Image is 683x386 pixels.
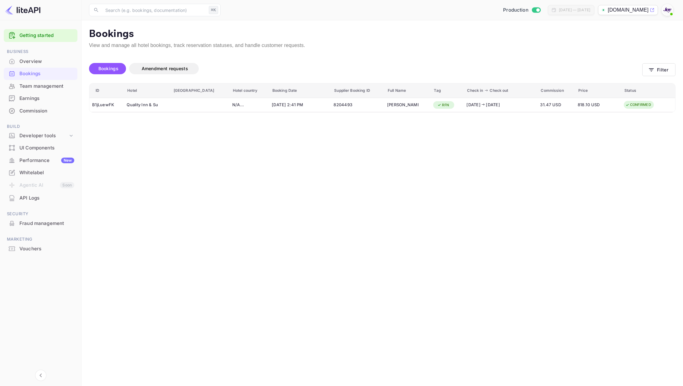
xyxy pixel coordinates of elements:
[331,83,384,98] th: Supplier Booking ID
[4,217,77,229] a: Fraud management
[89,83,124,98] th: ID
[662,5,672,15] img: With Joy
[4,55,77,67] a: Overview
[127,100,158,110] div: Quality Inn & Suites Capitola By the Sea
[19,157,74,164] div: Performance
[142,66,188,71] span: Amendment requests
[4,142,77,154] a: UI Components
[4,92,77,105] div: Earnings
[269,83,331,98] th: Booking Date
[232,102,266,108] div: N/A ...
[19,144,74,152] div: UI Components
[19,195,74,202] div: API Logs
[4,123,77,130] span: Build
[4,236,77,243] span: Marketing
[61,158,74,163] div: New
[466,102,520,108] div: [DATE] [DATE]
[19,58,74,65] div: Overview
[19,132,68,139] div: Developer tools
[170,83,229,98] th: [GEOGRAPHIC_DATA]
[4,211,77,217] span: Security
[19,245,74,253] div: Vouchers
[4,68,77,80] div: Bookings
[559,7,590,13] div: [DATE] — [DATE]
[575,83,621,98] th: Price
[4,55,77,68] div: Overview
[430,83,464,98] th: Tag
[98,66,118,71] span: Bookings
[19,220,74,227] div: Fraud management
[4,192,77,204] a: API Logs
[19,107,74,115] div: Commission
[4,48,77,55] span: Business
[387,100,418,110] div: Phillip Porter
[4,154,77,166] a: PerformanceNew
[537,83,575,98] th: Commission
[621,101,655,109] div: CONFIRMED
[608,6,649,14] p: [DOMAIN_NAME]
[19,169,74,176] div: Whitelabel
[4,243,77,254] a: Vouchers
[89,63,642,74] div: account-settings tabs
[433,101,453,109] div: RFN
[642,63,675,76] button: Filter
[89,42,675,49] p: View and manage all hotel bookings, track reservation statuses, and handle customer requests.
[621,83,675,98] th: Status
[19,95,74,102] div: Earnings
[4,68,77,79] a: Bookings
[4,92,77,104] a: Earnings
[4,80,77,92] a: Team management
[92,100,121,110] div: B1jLuewFK
[4,154,77,167] div: PerformanceNew
[4,167,77,179] div: Whitelabel
[501,7,543,14] div: Switch to Sandbox mode
[19,70,74,77] div: Bookings
[334,100,381,110] div: 8204493
[4,105,77,117] a: Commission
[19,83,74,90] div: Team management
[540,102,572,108] span: 31.47 USD
[5,5,40,15] img: LiteAPI logo
[4,217,77,230] div: Fraud management
[272,102,316,108] span: [DATE] 2:41 PM
[4,167,77,178] a: Whitelabel
[35,370,46,381] button: Collapse navigation
[232,100,266,110] div: N/A
[578,102,609,108] span: 818.10 USD
[124,83,170,98] th: Hotel
[467,87,534,94] span: Check in Check out
[89,83,675,112] table: booking table
[89,28,675,40] p: Bookings
[4,29,77,42] div: Getting started
[209,6,218,14] div: ⌘K
[229,83,269,98] th: Hotel country
[503,7,528,14] span: Production
[102,4,206,16] input: Search (e.g. bookings, documentation)
[19,32,74,39] a: Getting started
[4,130,77,141] div: Developer tools
[384,83,431,98] th: Full Name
